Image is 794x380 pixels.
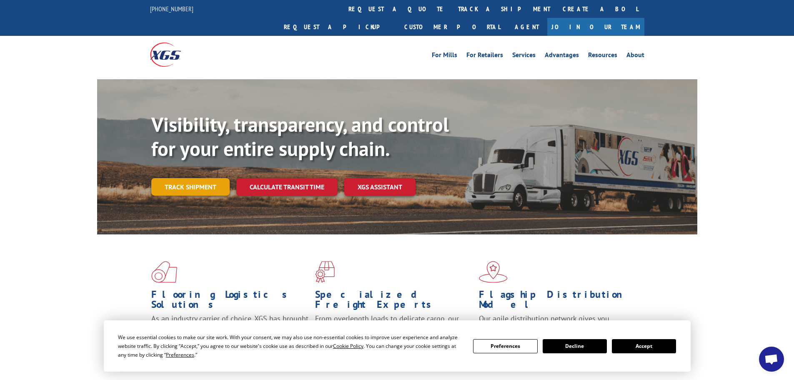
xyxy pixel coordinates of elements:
img: xgs-icon-flagship-distribution-model-red [479,261,508,283]
button: Decline [543,339,607,353]
span: As an industry carrier of choice, XGS has brought innovation and dedication to flooring logistics... [151,314,308,343]
a: Calculate transit time [236,178,338,196]
h1: Flooring Logistics Solutions [151,289,309,314]
a: Request a pickup [278,18,398,36]
span: Cookie Policy [333,342,363,350]
a: [PHONE_NUMBER] [150,5,193,13]
a: For Retailers [466,52,503,61]
a: For Mills [432,52,457,61]
button: Preferences [473,339,537,353]
div: We use essential cookies to make our site work. With your consent, we may also use non-essential ... [118,333,463,359]
img: xgs-icon-focused-on-flooring-red [315,261,335,283]
h1: Flagship Distribution Model [479,289,636,314]
img: xgs-icon-total-supply-chain-intelligence-red [151,261,177,283]
div: Open chat [759,347,784,372]
a: Services [512,52,536,61]
a: Customer Portal [398,18,506,36]
a: Join Our Team [547,18,644,36]
p: From overlength loads to delicate cargo, our experienced staff knows the best way to move your fr... [315,314,473,351]
button: Accept [612,339,676,353]
a: XGS ASSISTANT [344,178,416,196]
a: Agent [506,18,547,36]
span: Preferences [166,351,194,358]
h1: Specialized Freight Experts [315,289,473,314]
a: About [626,52,644,61]
div: Cookie Consent Prompt [104,320,691,372]
a: Advantages [545,52,579,61]
b: Visibility, transparency, and control for your entire supply chain. [151,111,449,161]
a: Track shipment [151,178,230,196]
a: Resources [588,52,617,61]
span: Our agile distribution network gives you nationwide inventory management on demand. [479,314,632,333]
